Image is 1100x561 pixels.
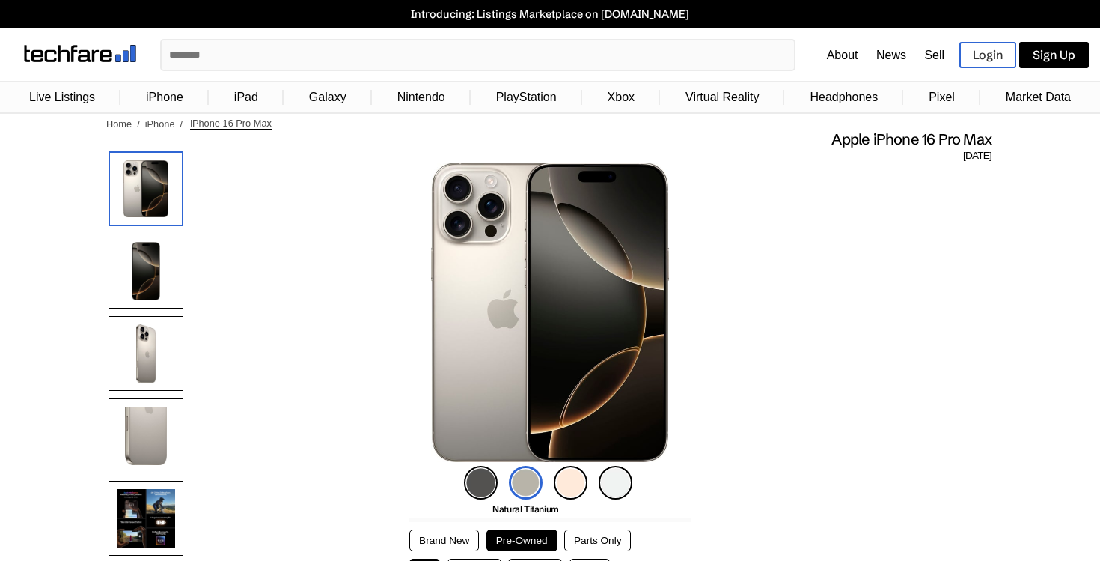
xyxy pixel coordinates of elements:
[831,130,991,149] span: Apple iPhone 16 Pro Max
[431,163,669,462] img: iPhone 16 Pro Max
[1019,42,1089,68] a: Sign Up
[963,149,991,163] span: [DATE]
[876,49,906,61] a: News
[600,83,642,112] a: Xbox
[145,118,175,130] a: iPhone
[564,530,631,551] button: Parts Only
[464,466,498,500] img: black-titanium-icon
[554,466,587,500] img: desert-titanium-icon
[390,83,453,112] a: Nintendo
[137,118,140,130] span: /
[921,83,962,112] a: Pixel
[109,398,183,473] img: Camera
[190,118,272,130] span: iPhone 16 Pro Max
[678,83,766,112] a: Virtual Reality
[827,49,858,61] a: About
[22,83,103,112] a: Live Listings
[7,7,1093,21] a: Introducing: Listings Marketplace on [DOMAIN_NAME]
[802,83,885,112] a: Headphones
[24,45,136,62] img: techfare logo
[998,83,1078,112] a: Market Data
[409,530,479,551] button: Brand New
[924,49,944,61] a: Sell
[509,466,543,500] img: natural-titanium-icon
[227,83,266,112] a: iPad
[489,83,564,112] a: PlayStation
[959,42,1016,68] a: Login
[109,234,183,309] img: Front
[486,530,557,551] button: Pre-Owned
[180,118,183,130] span: /
[138,83,191,112] a: iPhone
[109,316,183,391] img: Rear
[109,481,183,556] img: Features
[599,466,632,500] img: white-titanium-icon
[106,118,132,130] a: Home
[492,503,559,515] span: Natural Titanium
[302,83,354,112] a: Galaxy
[109,151,183,226] img: iPhone 16 Pro Max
